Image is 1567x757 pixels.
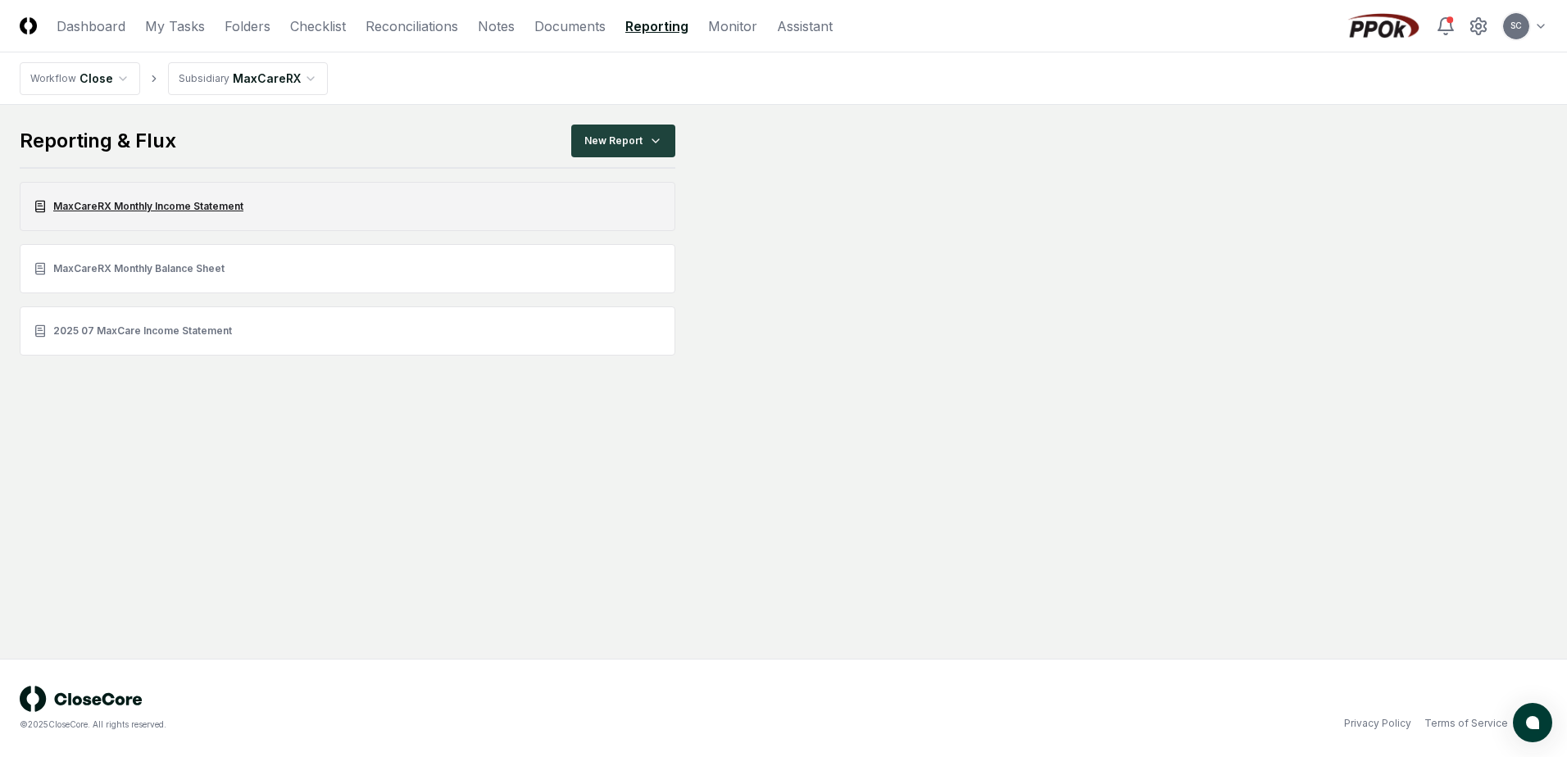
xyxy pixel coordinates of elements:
a: Reconciliations [366,16,458,36]
div: Reporting & Flux [20,128,176,154]
img: Logo [20,17,37,34]
a: Dashboard [57,16,125,36]
a: Monitor [708,16,757,36]
div: Workflow [30,71,76,86]
span: SC [1510,20,1522,32]
a: MaxCareRX Monthly Balance Sheet [20,244,675,293]
a: Checklist [290,16,346,36]
a: Folders [225,16,270,36]
a: 2025 07 MaxCare Income Statement [20,306,675,356]
a: Notes [478,16,515,36]
a: MaxCareRX Monthly Income Statement [20,182,675,231]
a: Assistant [777,16,833,36]
img: logo [20,686,143,712]
button: atlas-launcher [1513,703,1552,742]
a: Documents [534,16,606,36]
div: Subsidiary [179,71,229,86]
a: Reporting [625,16,688,36]
nav: breadcrumb [20,62,328,95]
div: © 2025 CloseCore. All rights reserved. [20,718,783,731]
button: New Report [571,125,675,157]
img: PPOk logo [1344,13,1423,39]
a: Privacy Policy [1344,716,1411,731]
a: My Tasks [145,16,205,36]
button: SC [1501,11,1531,41]
a: Terms of Service [1424,716,1508,731]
